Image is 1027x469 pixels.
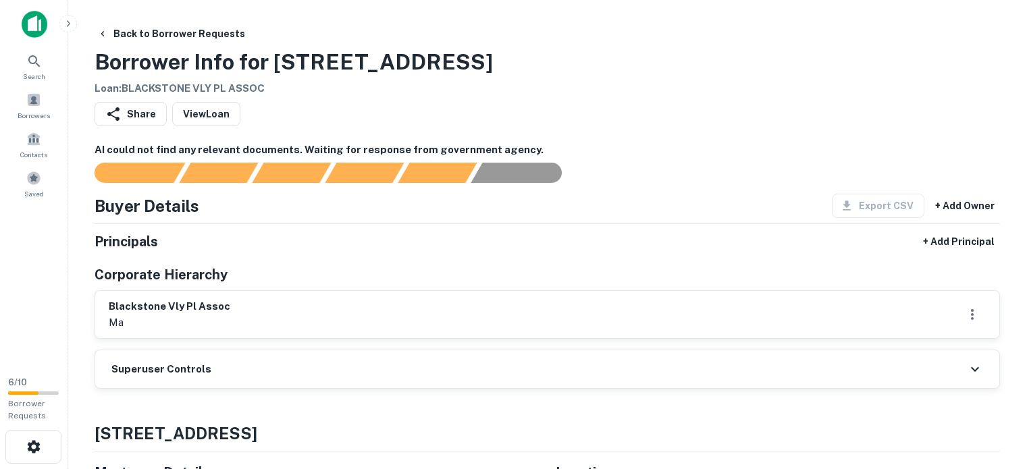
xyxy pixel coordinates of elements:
[111,362,211,377] h6: Superuser Controls
[4,48,63,84] a: Search
[78,163,180,183] div: Sending borrower request to AI...
[95,231,158,252] h5: Principals
[918,229,1000,254] button: + Add Principal
[930,194,1000,218] button: + Add Owner
[95,421,1000,445] h4: [STREET_ADDRESS]
[8,377,27,387] span: 6 / 10
[179,163,258,183] div: Your request is received and processing...
[95,194,199,218] h4: Buyer Details
[95,81,493,96] h6: Loan : BLACKSTONE VLY PL ASSOC
[8,399,46,420] span: Borrower Requests
[172,102,240,126] a: ViewLoan
[471,163,578,183] div: AI fulfillment process complete.
[95,102,167,126] button: Share
[95,46,493,78] h3: Borrower Info for [STREET_ADDRESS]
[95,142,1000,158] h6: AI could not find any relevant documents. Waiting for response from government agency.
[4,165,63,202] a: Saved
[18,110,50,121] span: Borrowers
[4,87,63,123] a: Borrowers
[23,71,45,82] span: Search
[109,299,230,314] h6: blackstone vly pl assoc
[95,265,228,285] h5: Corporate Hierarchy
[109,314,230,331] p: ma
[24,188,44,199] span: Saved
[4,126,63,163] a: Contacts
[92,22,251,46] button: Back to Borrower Requests
[252,163,331,183] div: Documents found, AI parsing details...
[20,149,47,160] span: Contacts
[959,361,1027,426] iframe: Chat Widget
[22,11,47,38] img: capitalize-icon.png
[398,163,477,183] div: Principals found, still searching for contact information. This may take time...
[325,163,404,183] div: Principals found, AI now looking for contact information...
